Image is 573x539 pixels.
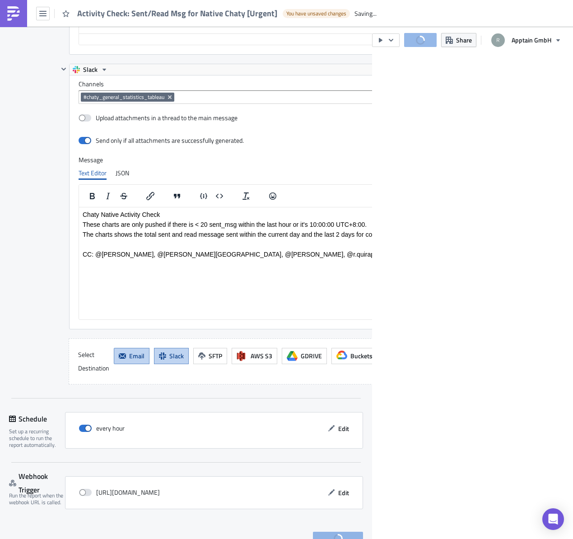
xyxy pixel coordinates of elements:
[154,348,189,364] button: Slack
[193,348,227,364] button: SFTP
[79,114,238,122] label: Upload attachments in a thread to the main message
[209,351,222,361] span: SFTP
[79,166,107,180] div: Text Editor
[79,422,125,435] div: every hour
[96,136,244,145] div: Send only if all attachments are successfully generated.
[166,93,174,102] button: Remove Tag
[542,508,564,530] div: Open Intercom Messenger
[232,348,277,364] button: AWS S3
[4,23,39,31] img: tableau_2
[4,4,340,41] body: Rich Text Area. Press ALT-0 for help.
[490,33,506,48] img: Avatar
[79,156,423,164] label: Message
[512,35,551,45] span: Apptain GmbH
[58,64,69,75] button: Hide content
[456,35,472,45] span: Share
[238,190,254,202] button: Clear formatting
[212,190,227,202] button: Insert code block
[9,492,65,506] div: Run the report when the webhook URL is called.
[79,80,423,88] label: Channels
[4,33,39,41] img: tableau_4
[79,207,422,319] iframe: Rich Text Area
[301,351,322,361] span: GDRIVE
[77,8,278,19] span: Activity Check: Sent/Read Msg for Native Chaty [Urgent]
[350,351,373,361] span: Buckets
[79,486,160,499] div: [URL][DOMAIN_NAME]
[9,412,65,426] div: Schedule
[196,190,211,202] button: Insert code line
[84,190,100,202] button: Bold
[338,424,349,433] span: Edit
[129,351,144,361] span: Email
[84,94,164,101] span: #chaty_general_statistics_tableau
[70,64,111,75] button: Slack
[4,14,340,21] p: The charts shows the total sent and read message sent within the current day and the last 2 days ...
[441,33,476,47] button: Share
[116,190,131,202] button: Strikethrough
[354,9,377,18] span: Saving...
[6,6,21,21] img: PushMetrics
[323,486,354,500] button: Edit
[286,10,346,17] span: You have unsaved changes
[114,348,149,364] button: Email
[265,190,280,202] button: Emojis
[169,351,184,361] span: Slack
[143,190,158,202] button: Insert/edit link
[9,428,65,449] div: Set up a recurring schedule to run the report automatically.
[338,488,349,497] span: Edit
[331,348,377,364] button: Buckets
[116,166,129,180] div: JSON
[4,4,340,11] p: These charts are only pushed if there is < 20 sent_msg within the last hour or it's 10:59:00 UTC+...
[323,422,354,436] button: Edit
[251,351,272,361] span: AWS S3
[282,348,327,364] button: GDRIVE
[169,190,185,202] button: Blockquote
[83,64,98,75] span: Slack
[9,476,65,490] div: Webhook Trigger
[78,348,109,375] label: Select Destination
[486,30,566,50] button: Apptain GmbH
[100,190,116,202] button: Italic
